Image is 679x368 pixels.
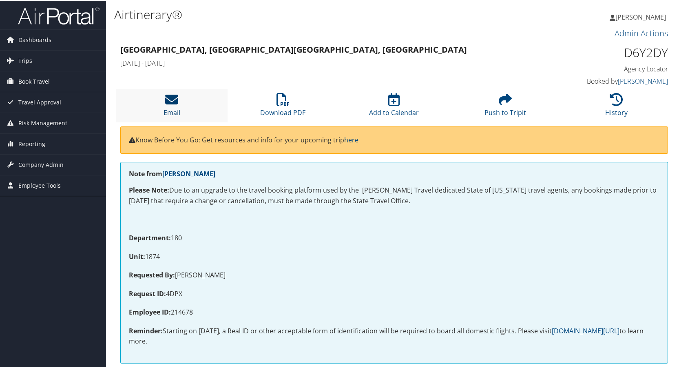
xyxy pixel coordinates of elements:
[129,288,166,297] strong: Request ID:
[18,50,32,70] span: Trips
[129,270,175,279] strong: Requested By:
[18,71,50,91] span: Book Travel
[484,97,526,116] a: Push to Tripit
[18,112,67,133] span: Risk Management
[129,251,145,260] strong: Unit:
[615,12,666,21] span: [PERSON_NAME]
[129,251,659,262] p: 1874
[610,4,674,29] a: [PERSON_NAME]
[129,184,659,205] p: Due to an upgrade to the travel booking platform used by the [PERSON_NAME] Travel dedicated State...
[18,154,64,174] span: Company Admin
[129,326,163,335] strong: Reminder:
[129,288,659,299] p: 4DPX
[129,134,659,145] p: Know Before You Go: Get resources and info for your upcoming trip
[618,76,668,85] a: [PERSON_NAME]
[164,97,180,116] a: Email
[129,233,171,242] strong: Department:
[129,185,169,194] strong: Please Note:
[369,97,419,116] a: Add to Calendar
[605,97,628,116] a: History
[120,58,528,67] h4: [DATE] - [DATE]
[129,325,659,346] p: Starting on [DATE], a Real ID or other acceptable form of identification will be required to boar...
[162,168,215,177] a: [PERSON_NAME]
[129,307,171,316] strong: Employee ID:
[540,64,668,73] h4: Agency Locator
[129,168,215,177] strong: Note from
[18,91,61,112] span: Travel Approval
[18,133,45,153] span: Reporting
[18,175,61,195] span: Employee Tools
[18,5,100,24] img: airportal-logo.png
[344,135,358,144] a: here
[129,232,659,243] p: 180
[552,326,619,335] a: [DOMAIN_NAME][URL]
[129,269,659,280] p: [PERSON_NAME]
[540,43,668,60] h1: D6Y2DY
[615,27,668,38] a: Admin Actions
[18,29,51,49] span: Dashboards
[260,97,305,116] a: Download PDF
[129,306,659,317] p: 214678
[114,5,487,22] h1: Airtinerary®
[540,76,668,85] h4: Booked by
[120,43,467,54] strong: [GEOGRAPHIC_DATA], [GEOGRAPHIC_DATA] [GEOGRAPHIC_DATA], [GEOGRAPHIC_DATA]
